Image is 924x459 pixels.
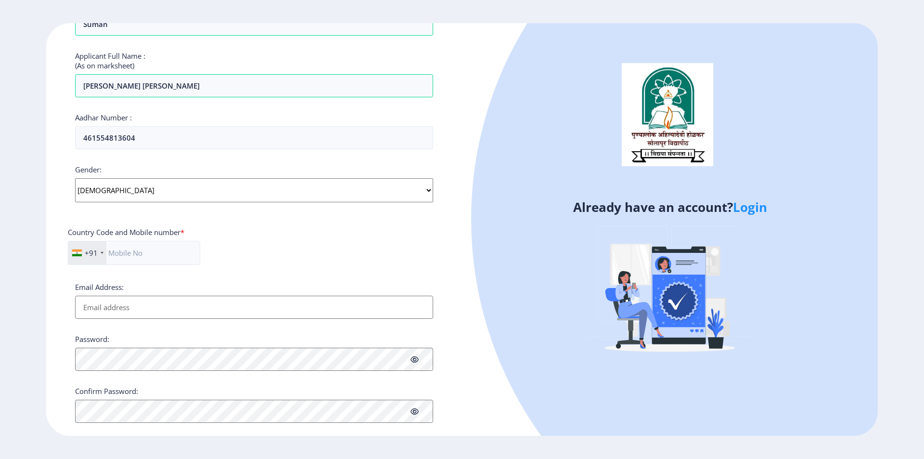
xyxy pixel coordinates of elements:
[75,51,145,70] label: Applicant Full Name : (As on marksheet)
[85,248,98,258] div: +91
[75,165,102,174] label: Gender:
[68,227,184,237] label: Country Code and Mobile number
[75,386,138,396] label: Confirm Password:
[733,198,767,216] a: Login
[75,282,124,292] label: Email Address:
[68,241,200,265] input: Mobile No
[75,126,433,149] input: Aadhar Number
[75,113,132,122] label: Aadhar Number :
[75,334,109,344] label: Password:
[75,13,433,36] input: Last Name
[469,199,871,215] h4: Already have an account?
[586,208,754,376] img: Verified-rafiki.svg
[75,296,433,319] input: Email address
[68,241,106,264] div: India (भारत): +91
[622,63,713,166] img: logo
[75,74,433,97] input: Full Name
